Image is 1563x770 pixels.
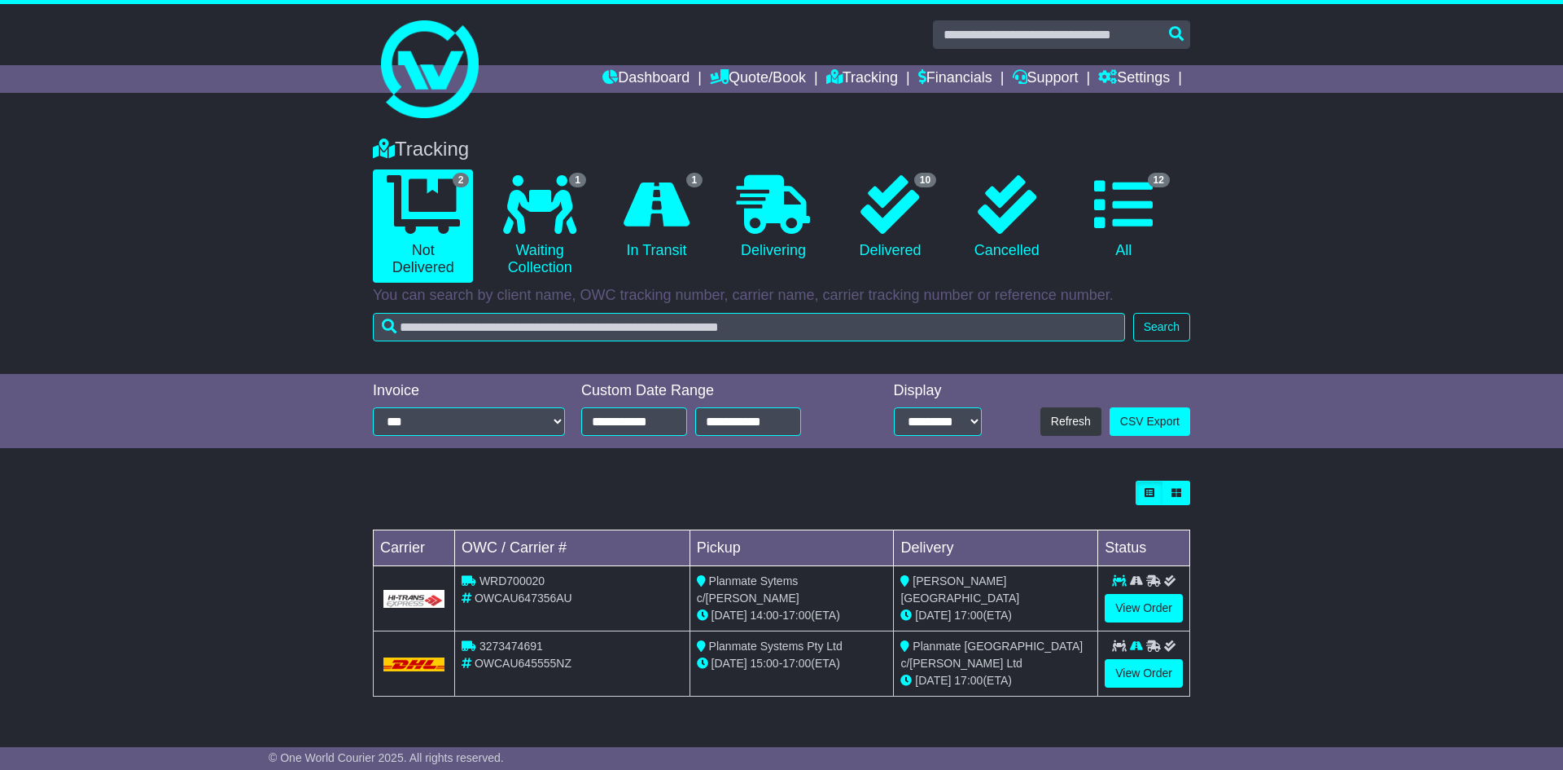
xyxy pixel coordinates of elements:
[915,609,951,622] span: [DATE]
[710,65,806,93] a: Quote/Book
[957,169,1057,266] a: Cancelled
[1098,65,1170,93] a: Settings
[373,287,1190,305] p: You can search by client name, OWC tracking number, carrier name, carrier tracking number or refe...
[569,173,586,187] span: 1
[1105,594,1183,623] a: View Order
[751,657,779,670] span: 15:00
[475,657,571,670] span: OWCAU645555NZ
[918,65,992,93] a: Financials
[269,751,504,764] span: © One World Courier 2025. All rights reserved.
[711,657,747,670] span: [DATE]
[751,609,779,622] span: 14:00
[782,657,811,670] span: 17:00
[954,674,983,687] span: 17:00
[686,173,703,187] span: 1
[690,530,894,566] td: Pickup
[489,169,589,283] a: 1 Waiting Collection
[697,607,887,624] div: - (ETA)
[915,674,951,687] span: [DATE]
[479,640,543,653] span: 3273474691
[1110,407,1190,436] a: CSV Export
[709,640,843,653] span: Planmate Systems Pty Ltd
[373,382,565,400] div: Invoice
[782,609,811,622] span: 17:00
[479,574,545,587] span: WRD700020
[697,574,799,605] span: Planmate Sytems c/[PERSON_NAME]
[365,138,1198,161] div: Tracking
[697,655,887,672] div: - (ETA)
[383,658,444,671] img: DHL.png
[383,590,444,608] img: GetCarrierServiceLogo
[374,530,455,566] td: Carrier
[373,169,473,283] a: 2 Not Delivered
[455,530,690,566] td: OWC / Carrier #
[840,169,940,266] a: 10 Delivered
[894,382,982,400] div: Display
[453,173,470,187] span: 2
[900,607,1091,624] div: (ETA)
[1013,65,1079,93] a: Support
[826,65,898,93] a: Tracking
[954,609,983,622] span: 17:00
[900,574,1019,605] span: [PERSON_NAME][GEOGRAPHIC_DATA]
[602,65,690,93] a: Dashboard
[1148,173,1170,187] span: 12
[1098,530,1190,566] td: Status
[1040,407,1101,436] button: Refresh
[900,672,1091,689] div: (ETA)
[723,169,823,266] a: Delivering
[581,382,843,400] div: Custom Date Range
[606,169,707,266] a: 1 In Transit
[894,530,1098,566] td: Delivery
[711,609,747,622] span: [DATE]
[1133,313,1190,341] button: Search
[475,592,572,605] span: OWCAU647356AU
[914,173,936,187] span: 10
[900,640,1083,670] span: Planmate [GEOGRAPHIC_DATA] c/[PERSON_NAME] Ltd
[1074,169,1174,266] a: 12 All
[1105,659,1183,688] a: View Order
